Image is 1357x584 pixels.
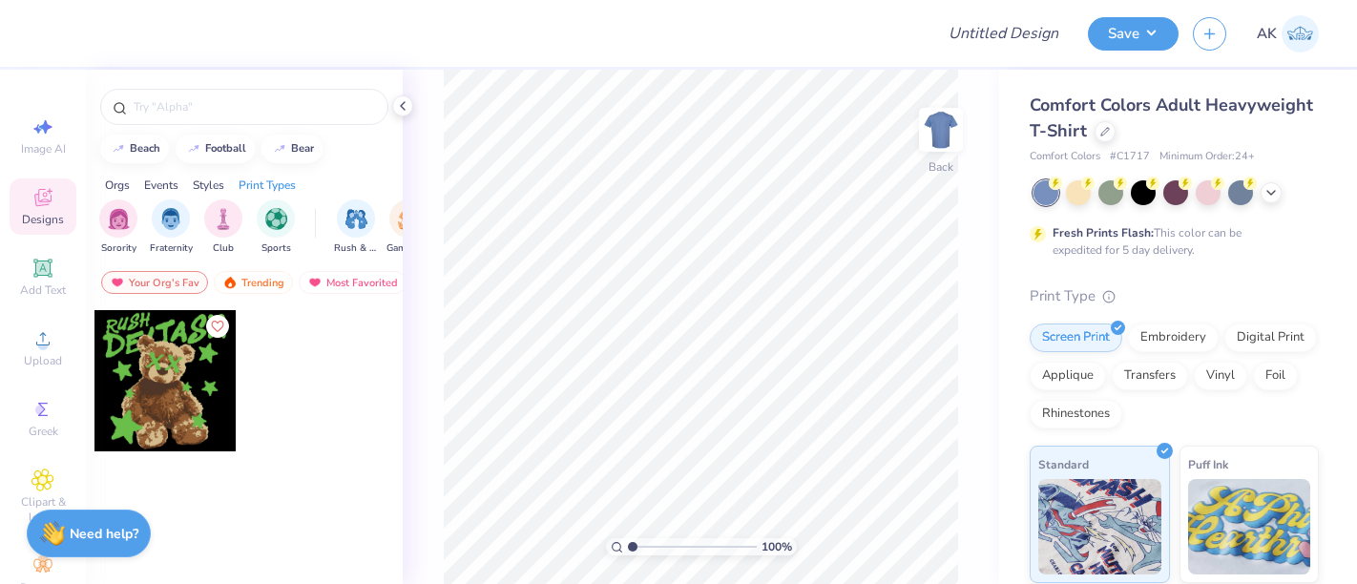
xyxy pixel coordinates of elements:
[1088,17,1179,51] button: Save
[204,199,242,256] div: filter for Club
[21,141,66,156] span: Image AI
[1257,15,1319,52] a: AK
[150,199,193,256] div: filter for Fraternity
[257,199,295,256] div: filter for Sports
[261,135,323,163] button: bear
[101,241,136,256] span: Sorority
[132,97,376,116] input: Try "Alpha"
[265,208,287,230] img: Sports Image
[257,199,295,256] button: filter button
[291,143,314,154] div: bear
[111,143,126,155] img: trend_line.gif
[24,353,62,368] span: Upload
[929,158,953,176] div: Back
[101,271,208,294] div: Your Org's Fav
[1188,479,1311,574] img: Puff Ink
[261,241,291,256] span: Sports
[1282,15,1319,52] img: Ananaya Kapoor
[1030,400,1122,428] div: Rhinestones
[334,199,378,256] button: filter button
[1110,149,1150,165] span: # C1717
[1030,323,1122,352] div: Screen Print
[1112,362,1188,390] div: Transfers
[213,241,234,256] span: Club
[386,199,430,256] button: filter button
[1030,149,1100,165] span: Comfort Colors
[10,494,76,525] span: Clipart & logos
[99,199,137,256] button: filter button
[307,276,323,289] img: most_fav.gif
[386,199,430,256] div: filter for Game Day
[22,212,64,227] span: Designs
[99,199,137,256] div: filter for Sorority
[160,208,181,230] img: Fraternity Image
[334,199,378,256] div: filter for Rush & Bid
[1194,362,1247,390] div: Vinyl
[1030,285,1319,307] div: Print Type
[130,143,160,154] div: beach
[70,525,138,543] strong: Need help?
[144,177,178,194] div: Events
[222,276,238,289] img: trending.gif
[922,111,960,149] img: Back
[105,177,130,194] div: Orgs
[29,424,58,439] span: Greek
[933,14,1074,52] input: Untitled Design
[1053,224,1287,259] div: This color can be expedited for 5 day delivery.
[150,241,193,256] span: Fraternity
[110,276,125,289] img: most_fav.gif
[1030,362,1106,390] div: Applique
[239,177,296,194] div: Print Types
[1038,479,1161,574] img: Standard
[1188,454,1228,474] span: Puff Ink
[1224,323,1317,352] div: Digital Print
[204,199,242,256] button: filter button
[1053,225,1154,240] strong: Fresh Prints Flash:
[150,199,193,256] button: filter button
[1257,23,1277,45] span: AK
[108,208,130,230] img: Sorority Image
[1253,362,1298,390] div: Foil
[1038,454,1089,474] span: Standard
[345,208,367,230] img: Rush & Bid Image
[1030,94,1313,142] span: Comfort Colors Adult Heavyweight T-Shirt
[299,271,407,294] div: Most Favorited
[1128,323,1219,352] div: Embroidery
[205,143,246,154] div: football
[186,143,201,155] img: trend_line.gif
[20,282,66,298] span: Add Text
[272,143,287,155] img: trend_line.gif
[214,271,293,294] div: Trending
[334,241,378,256] span: Rush & Bid
[176,135,255,163] button: football
[100,135,169,163] button: beach
[206,315,229,338] button: Like
[762,538,792,555] span: 100 %
[193,177,224,194] div: Styles
[213,208,234,230] img: Club Image
[386,241,430,256] span: Game Day
[1159,149,1255,165] span: Minimum Order: 24 +
[398,208,420,230] img: Game Day Image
